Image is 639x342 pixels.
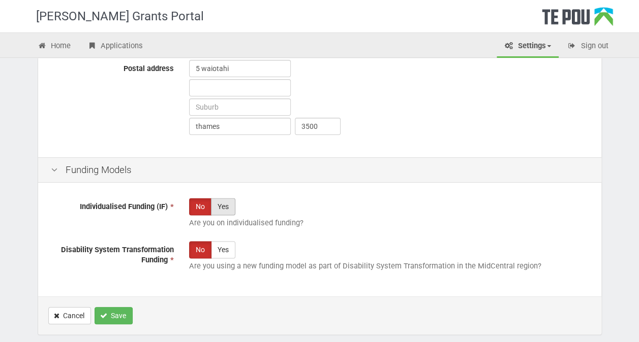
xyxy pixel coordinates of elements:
p: Are you on individualised funding? [189,218,589,228]
p: Are you using a new funding model as part of Disability System Transformation in the MidCentral r... [189,261,589,271]
span: Postal address [124,64,174,73]
div: Funding Models [38,157,601,183]
a: Cancel [48,307,91,324]
span: Individualised Funding (IF) [80,202,168,211]
a: Applications [79,36,150,58]
input: Suburb [189,98,291,116]
a: Settings [497,36,559,58]
label: Yes [211,198,235,215]
a: Home [30,36,79,58]
label: No [189,198,211,215]
a: Sign out [560,36,616,58]
div: Te Pou Logo [542,7,613,32]
label: No [189,241,211,258]
button: Save [95,307,133,324]
input: Town or city [189,118,291,135]
input: Post code [295,118,341,135]
label: Yes [211,241,235,258]
span: Disability System Transformation Funding [61,245,174,265]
